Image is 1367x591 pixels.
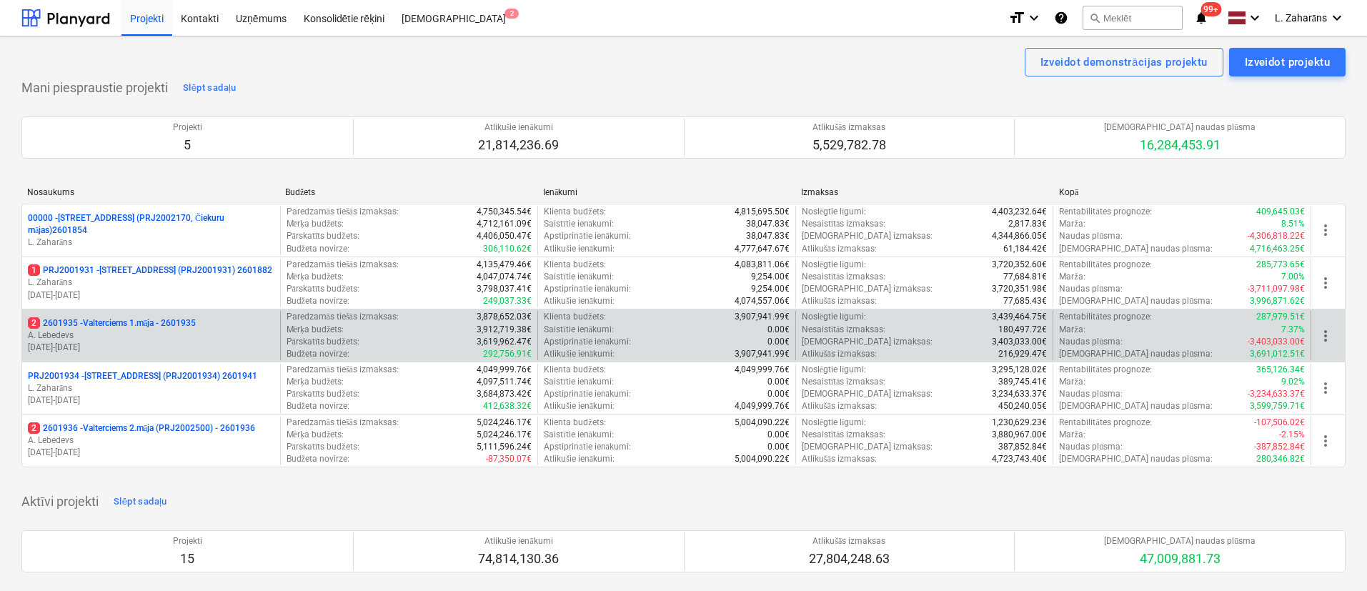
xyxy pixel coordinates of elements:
[812,121,886,134] p: Atlikušās izmaksas
[477,336,532,348] p: 3,619,962.47€
[1059,283,1123,295] p: Naudas plūsma :
[544,295,615,307] p: Atlikušie ienākumi :
[992,230,1047,242] p: 4,344,866.05€
[746,218,790,230] p: 38,047.83€
[28,422,274,459] div: 22601936 -Valterciems 2.māja (PRJ2002500) - 2601936A. Lebedevs[DATE]-[DATE]
[287,311,399,323] p: Paredzamās tiešās izmaksas :
[478,121,559,134] p: Atlikušie ienākumi
[992,206,1047,218] p: 4,403,232.64€
[735,259,790,271] p: 4,083,811.06€
[1281,376,1305,388] p: 9.02%
[802,243,877,255] p: Atlikušās izmaksas :
[483,400,532,412] p: 412,638.32€
[1059,218,1085,230] p: Marža :
[28,422,255,434] p: 2601936 - Valterciems 2.māja (PRJ2002500) - 2601936
[1059,348,1213,360] p: [DEMOGRAPHIC_DATA] naudas plūsma :
[1296,522,1367,591] iframe: Chat Widget
[544,453,615,465] p: Atlikušie ienākumi :
[992,311,1047,323] p: 3,439,464.75€
[1254,441,1305,453] p: -387,852.84€
[1059,453,1213,465] p: [DEMOGRAPHIC_DATA] naudas plūsma :
[28,317,40,329] span: 2
[28,370,257,382] p: PRJ2001934 - [STREET_ADDRESS] (PRJ2001934) 2601941
[1059,206,1151,218] p: Rentabilitātes prognoze :
[998,376,1047,388] p: 389,745.41€
[477,283,532,295] p: 3,798,037.41€
[544,364,605,376] p: Klienta budžets :
[287,388,359,400] p: Pārskatīts budžets :
[1104,550,1256,567] p: 47,009,881.73
[477,364,532,376] p: 4,049,999.76€
[1317,432,1334,450] span: more_vert
[27,187,274,197] div: Nosaukums
[544,388,631,400] p: Apstiprinātie ienākumi :
[802,364,867,376] p: Noslēgtie līgumi :
[1104,121,1256,134] p: [DEMOGRAPHIC_DATA] naudas plūsma
[1059,400,1213,412] p: [DEMOGRAPHIC_DATA] naudas plūsma :
[1248,388,1305,400] p: -3,234,633.37€
[802,311,867,323] p: Noslēgtie līgumi :
[802,336,933,348] p: [DEMOGRAPHIC_DATA] izmaksas :
[477,206,532,218] p: 4,750,345.54€
[802,230,933,242] p: [DEMOGRAPHIC_DATA] izmaksas :
[1254,417,1305,429] p: -107,506.02€
[1059,324,1085,336] p: Marža :
[28,342,274,354] p: [DATE] - [DATE]
[477,324,532,336] p: 3,912,719.38€
[1059,364,1151,376] p: Rentabilitātes prognoze :
[802,417,867,429] p: Noslēgtie līgumi :
[483,348,532,360] p: 292,756.91€
[1317,222,1334,239] span: more_vert
[1248,336,1305,348] p: -3,403,033.00€
[287,376,344,388] p: Mērķa budžets :
[28,237,274,249] p: L. Zaharāns
[1059,336,1123,348] p: Naudas plūsma :
[173,535,202,547] p: Projekti
[486,453,532,465] p: -87,350.07€
[735,364,790,376] p: 4,049,999.76€
[1250,348,1305,360] p: 3,691,012.51€
[735,453,790,465] p: 5,004,090.22€
[287,429,344,441] p: Mērķa budžets :
[1256,206,1305,218] p: 409,645.03€
[28,212,274,249] div: 00000 -[STREET_ADDRESS] (PRJ2002170, Čiekuru mājas)2601854L. Zaharāns
[28,317,274,354] div: 22601935 -Valterciems 1.māja - 2601935A. Lebedevs[DATE]-[DATE]
[992,429,1047,441] p: 3,880,967.00€
[746,230,790,242] p: 38,047.83€
[28,264,272,277] p: PRJ2001931 - [STREET_ADDRESS] (PRJ2001931) 2601882
[477,230,532,242] p: 4,406,050.47€
[802,453,877,465] p: Atlikušās izmaksas :
[802,348,877,360] p: Atlikušās izmaksas :
[285,187,532,198] div: Budžets
[735,417,790,429] p: 5,004,090.22€
[287,243,349,255] p: Budžeta novirze :
[28,382,274,394] p: L. Zaharāns
[992,364,1047,376] p: 3,295,128.02€
[998,441,1047,453] p: 387,852.84€
[504,9,519,19] span: 2
[751,283,790,295] p: 9,254.00€
[28,422,40,434] span: 2
[1256,259,1305,271] p: 285,773.65€
[1059,429,1085,441] p: Marža :
[477,388,532,400] p: 3,684,873.42€
[478,550,559,567] p: 74,814,130.36
[998,400,1047,412] p: 450,240.05€
[735,295,790,307] p: 4,074,557.06€
[802,388,933,400] p: [DEMOGRAPHIC_DATA] izmaksas :
[287,259,399,271] p: Paredzamās tiešās izmaksas :
[110,490,171,513] button: Slēpt sadaļu
[287,283,359,295] p: Pārskatīts budžets :
[767,324,790,336] p: 0.00€
[287,206,399,218] p: Paredzamās tiešās izmaksas :
[28,370,274,407] div: PRJ2001934 -[STREET_ADDRESS] (PRJ2001934) 2601941L. Zaharāns[DATE]-[DATE]
[21,79,168,96] p: Mani piespraustie projekti
[1059,311,1151,323] p: Rentabilitātes prognoze :
[544,417,605,429] p: Klienta budžets :
[998,348,1047,360] p: 216,929.47€
[1281,271,1305,283] p: 7.00%
[544,336,631,348] p: Apstiprinātie ienākumi :
[735,311,790,323] p: 3,907,941.99€
[1229,48,1346,76] button: Izveidot projektu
